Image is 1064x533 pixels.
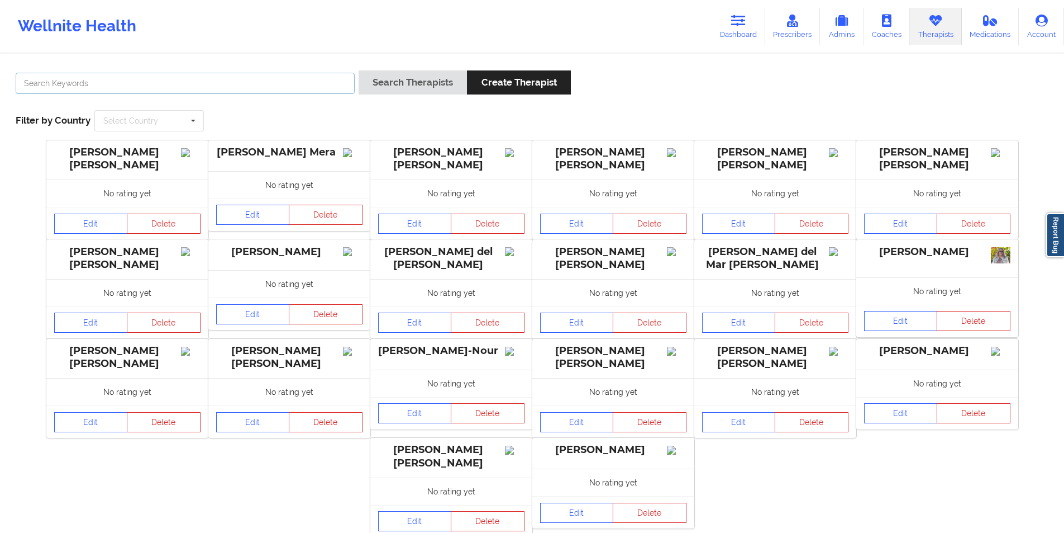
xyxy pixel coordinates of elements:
[991,148,1010,157] img: Image%2Fplaceholer-image.png
[775,412,848,432] button: Delete
[343,247,362,256] img: Image%2Fplaceholer-image.png
[370,478,532,505] div: No rating yet
[820,8,863,45] a: Admins
[694,279,856,306] div: No rating yet
[359,70,467,95] button: Search Therapists
[864,311,938,331] a: Edit
[540,246,686,271] div: [PERSON_NAME] [PERSON_NAME]
[46,180,208,207] div: No rating yet
[54,345,201,370] div: [PERSON_NAME] [PERSON_NAME]
[16,115,90,126] span: Filter by Country
[378,313,452,333] a: Edit
[864,214,938,234] a: Edit
[702,412,776,432] a: Edit
[694,180,856,207] div: No rating yet
[532,180,694,207] div: No rating yet
[370,180,532,207] div: No rating yet
[910,8,962,45] a: Therapists
[864,345,1010,357] div: [PERSON_NAME]
[208,270,370,298] div: No rating yet
[775,313,848,333] button: Delete
[613,412,686,432] button: Delete
[54,313,128,333] a: Edit
[343,347,362,356] img: Image%2Fplaceholer-image.png
[127,313,201,333] button: Delete
[856,277,1018,305] div: No rating yet
[829,347,848,356] img: Image%2Fplaceholer-image.png
[370,279,532,306] div: No rating yet
[775,214,848,234] button: Delete
[54,146,201,172] div: [PERSON_NAME] [PERSON_NAME]
[216,146,362,159] div: [PERSON_NAME] Mera
[216,304,290,324] a: Edit
[667,446,686,455] img: Image%2Fplaceholer-image.png
[991,347,1010,356] img: Image%2Fplaceholer-image.png
[991,247,1010,263] img: d8db31be-ac62-4413-8610-9551e9bd58ad_Professional_Headshot.jpg
[216,246,362,258] div: [PERSON_NAME]
[378,403,452,423] a: Edit
[937,403,1010,423] button: Delete
[702,345,848,370] div: [PERSON_NAME] [PERSON_NAME]
[829,247,848,256] img: Image%2Fplaceholer-image.png
[613,214,686,234] button: Delete
[451,313,524,333] button: Delete
[505,347,524,356] img: Image%2Fplaceholer-image.png
[181,247,201,256] img: Image%2Fplaceholer-image.png
[505,148,524,157] img: Image%2Fplaceholer-image.png
[54,214,128,234] a: Edit
[505,247,524,256] img: Image%2Fplaceholer-image.png
[451,214,524,234] button: Delete
[127,214,201,234] button: Delete
[127,412,201,432] button: Delete
[962,8,1019,45] a: Medications
[54,412,128,432] a: Edit
[540,412,614,432] a: Edit
[208,378,370,405] div: No rating yet
[532,279,694,306] div: No rating yet
[378,146,524,172] div: [PERSON_NAME] [PERSON_NAME]
[667,347,686,356] img: Image%2Fplaceholer-image.png
[378,444,524,469] div: [PERSON_NAME] [PERSON_NAME]
[702,146,848,172] div: [PERSON_NAME] [PERSON_NAME]
[451,403,524,423] button: Delete
[1046,213,1064,257] a: Report Bug
[532,378,694,405] div: No rating yet
[864,246,1010,258] div: [PERSON_NAME]
[532,469,694,496] div: No rating yet
[370,370,532,397] div: No rating yet
[46,279,208,306] div: No rating yet
[613,503,686,523] button: Delete
[216,412,290,432] a: Edit
[16,73,355,94] input: Search Keywords
[540,444,686,456] div: [PERSON_NAME]
[863,8,910,45] a: Coaches
[864,146,1010,172] div: [PERSON_NAME] [PERSON_NAME]
[216,205,290,225] a: Edit
[378,214,452,234] a: Edit
[289,205,362,225] button: Delete
[667,247,686,256] img: Image%2Fplaceholer-image.png
[856,370,1018,397] div: No rating yet
[46,378,208,405] div: No rating yet
[181,347,201,356] img: Image%2Fplaceholer-image.png
[540,146,686,172] div: [PERSON_NAME] [PERSON_NAME]
[289,412,362,432] button: Delete
[613,313,686,333] button: Delete
[103,117,158,125] div: Select Country
[540,313,614,333] a: Edit
[856,180,1018,207] div: No rating yet
[702,214,776,234] a: Edit
[216,345,362,370] div: [PERSON_NAME] [PERSON_NAME]
[937,214,1010,234] button: Delete
[1019,8,1064,45] a: Account
[54,246,201,271] div: [PERSON_NAME] [PERSON_NAME]
[712,8,765,45] a: Dashboard
[694,378,856,405] div: No rating yet
[378,345,524,357] div: [PERSON_NAME]-Nour
[540,345,686,370] div: [PERSON_NAME] [PERSON_NAME]
[540,214,614,234] a: Edit
[181,148,201,157] img: Image%2Fplaceholer-image.png
[343,148,362,157] img: Image%2Fplaceholer-image.png
[540,503,614,523] a: Edit
[378,511,452,531] a: Edit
